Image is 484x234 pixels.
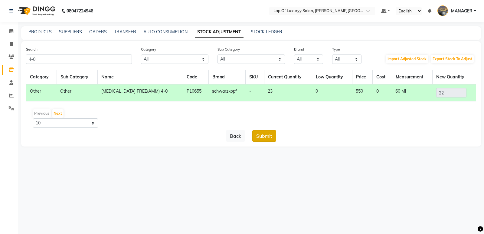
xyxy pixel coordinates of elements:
[141,47,156,52] label: Category
[386,55,428,63] button: Import Adjusted Stock
[59,29,82,35] a: SUPPLIERS
[15,2,57,19] img: logo
[451,8,473,14] span: MANAGER
[373,70,392,84] th: Cost
[26,54,132,64] input: Search Product
[208,84,246,101] td: schwarzkopf
[89,29,107,35] a: ORDERS
[57,70,98,84] th: Sub Category
[294,47,304,52] label: Brand
[26,70,57,84] th: Category
[332,47,340,52] label: Type
[392,70,432,84] th: Measurement
[28,29,52,35] a: PRODUCTS
[392,84,432,101] td: 60 Ml
[98,70,183,84] th: Name
[114,29,136,35] a: TRANSFER
[246,84,264,101] td: -
[251,29,282,35] a: STOCK LEDGER
[431,55,474,63] button: Export Stock To Adjust
[352,70,372,84] th: Price
[183,84,209,101] td: P10655
[67,2,93,19] b: 08047224946
[373,84,392,101] td: 0
[252,130,276,142] button: Submit
[183,70,209,84] th: Code
[217,47,240,52] label: Sub Category
[246,70,264,84] th: SKU
[52,109,64,118] button: Next
[352,84,372,101] td: 550
[437,5,448,16] img: MANAGER
[433,70,476,84] th: New Quantity
[226,130,245,142] button: Back
[264,70,312,84] th: Current Quantity
[143,29,188,35] a: AUTO CONSUMPTION
[195,27,244,38] a: STOCK ADJUSTMENT
[26,47,38,52] label: Search
[26,84,57,101] td: Other
[98,84,183,101] td: [MEDICAL_DATA] FREE(AMM) 4-0
[312,84,352,101] td: 0
[57,84,98,101] td: Other
[312,70,352,84] th: Low Quantity
[264,84,312,101] td: 23
[208,70,246,84] th: Brand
